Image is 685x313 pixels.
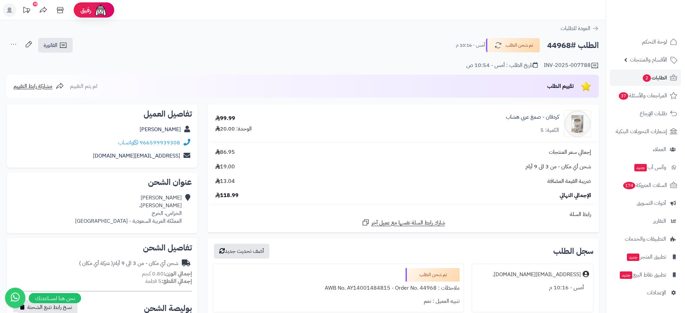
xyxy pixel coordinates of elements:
[12,178,192,186] h2: عنوان الشحن
[456,42,485,49] small: أمس - 10:16 م
[164,270,192,278] strong: إجمالي الوزن:
[610,34,681,50] a: لوحة التحكم
[217,282,460,295] div: ملاحظات : AWB No. AY14001484815 - Order No. 44968
[506,113,559,121] a: كردفان - صمغ عربي هشاب
[610,70,681,86] a: الطلبات2
[93,152,180,160] a: [EMAIL_ADDRESS][DOMAIN_NAME]
[79,259,113,267] span: ( شركة أي مكان )
[653,216,666,226] span: التقارير
[142,270,192,278] small: 0.80 كجم
[27,303,72,311] span: نسخ رابط تتبع الشحنة
[140,125,181,134] a: [PERSON_NAME]
[610,195,681,211] a: أدوات التسويق
[79,260,178,267] div: شحن أي مكان - من 3 الى 9 أيام
[217,295,460,308] div: تنبيه العميل : نعم
[75,194,182,225] div: [PERSON_NAME] [PERSON_NAME]، الخزامى، الخرج المملكة العربية السعودية - [GEOGRAPHIC_DATA]
[140,139,180,147] a: 966599939308
[610,159,681,175] a: وآتس آبجديد
[162,277,192,285] strong: إجمالي القطع:
[492,271,581,279] div: [EMAIL_ADDRESS][DOMAIN_NAME].
[647,288,666,297] span: الإعدادات
[362,218,445,227] a: شارك رابط السلة نفسها مع عميل آخر
[616,127,667,136] span: إشعارات التحويلات البنكية
[619,270,666,280] span: تطبيق نقاط البيع
[560,192,591,199] span: الإجمالي النهائي
[553,247,593,255] h3: سجل الطلب
[14,82,64,90] a: مشاركة رابط التقييم
[215,148,235,156] span: 86.95
[44,41,57,49] span: الفاتورة
[564,110,591,137] img: karpro1-90x90.jpg
[622,180,667,190] span: السلات المتروكة
[610,231,681,247] a: التطبيقات والخدمات
[626,252,666,262] span: تطبيق المتجر
[643,74,651,82] span: 2
[642,37,667,47] span: لوحة التحكم
[540,126,559,134] div: الكمية: 5
[561,24,599,32] a: العودة للطلبات
[214,244,269,259] button: أضف تحديث جديد
[627,254,639,261] span: جديد
[610,213,681,229] a: التقارير
[371,219,445,227] span: شارك رابط السلة نفسها مع عميل آخر
[549,148,591,156] span: إجمالي سعر المنتجات
[610,88,681,104] a: المراجعات والأسئلة37
[476,281,589,294] div: أمس - 10:16 م
[70,82,97,90] span: لم يتم التقييم
[12,110,192,118] h2: تفاصيل العميل
[618,91,667,100] span: المراجعات والأسئلة
[639,15,679,29] img: logo-2.png
[80,6,91,14] span: رفيق
[94,3,107,17] img: ai-face.png
[625,234,666,244] span: التطبيقات والخدمات
[215,115,235,122] div: 99.99
[14,82,52,90] span: مشاركة رابط التقييم
[634,163,666,172] span: وآتس آب
[547,39,599,52] h2: الطلب #44968
[466,62,538,69] div: تاريخ الطلب : أمس - 10:54 ص
[525,163,591,171] span: شحن أي مكان - من 3 الى 9 أيام
[12,244,192,252] h2: تفاصيل الشحن
[642,73,667,82] span: الطلبات
[486,38,540,52] button: تم شحن الطلب
[144,304,192,312] h2: بوليصة الشحن
[610,267,681,283] a: تطبيق نقاط البيعجديد
[215,125,252,133] div: الوحدة: 20.00
[610,105,681,122] a: طلبات الإرجاع
[544,62,599,70] div: INV-2025-007788
[610,249,681,265] a: تطبيق المتجرجديد
[623,182,635,190] span: 174
[610,177,681,193] a: السلات المتروكة174
[210,211,596,218] div: رابط السلة
[640,109,667,118] span: طلبات الإرجاع
[145,277,192,285] small: 5 قطعة
[118,139,138,147] a: واتساب
[547,177,591,185] span: ضريبة القيمة المضافة
[637,198,666,208] span: أدوات التسويق
[547,82,574,90] span: تقييم الطلب
[630,55,667,65] span: الأقسام والمنتجات
[215,163,235,171] span: 19.00
[619,92,629,100] span: 37
[620,271,632,279] span: جديد
[561,24,590,32] span: العودة للطلبات
[406,268,460,282] div: تم شحن الطلب
[610,141,681,158] a: العملاء
[18,3,35,19] a: تحديثات المنصة
[33,2,38,6] div: 10
[634,164,647,171] span: جديد
[610,285,681,301] a: الإعدادات
[610,123,681,140] a: إشعارات التحويلات البنكية
[215,177,235,185] span: 13.04
[653,145,666,154] span: العملاء
[38,38,73,53] a: الفاتورة
[215,192,239,199] span: 118.99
